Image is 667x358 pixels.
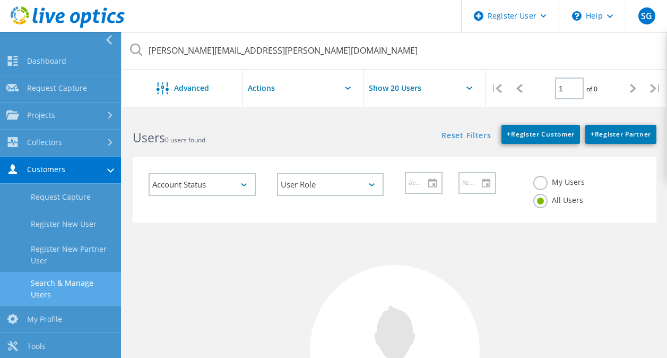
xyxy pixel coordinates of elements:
[591,130,595,139] b: +
[460,173,488,193] input: Register to
[586,84,597,93] span: of 0
[591,130,651,139] span: Register Partner
[572,11,582,21] svg: \n
[441,132,491,141] a: Reset Filters
[406,173,434,193] input: Register from
[486,70,508,107] div: |
[507,130,511,139] b: +
[133,129,165,146] b: Users
[533,176,585,186] label: My Users
[501,125,580,144] a: +Register Customer
[165,135,205,144] span: 0 users found
[149,173,256,196] div: Account Status
[277,173,384,196] div: User Role
[174,84,209,92] span: Advanced
[644,70,667,107] div: |
[11,22,125,30] a: Live Optics Dashboard
[641,12,652,20] span: SG
[533,194,583,204] label: All Users
[585,125,656,144] a: +Register Partner
[507,130,575,139] span: Register Customer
